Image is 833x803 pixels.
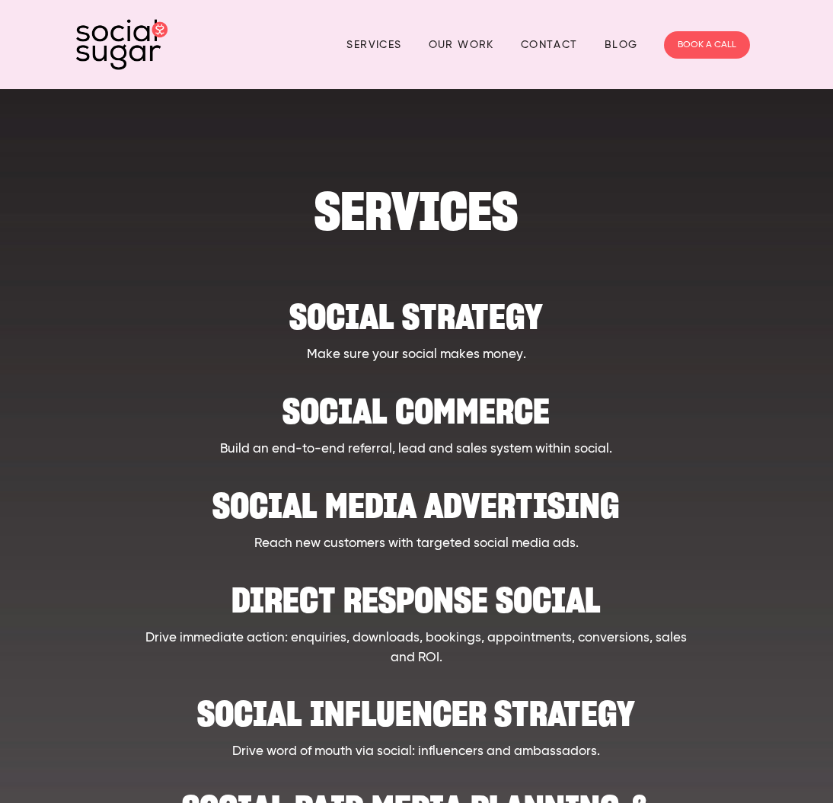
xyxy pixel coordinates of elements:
a: Social strategy Make sure your social makes money. [123,286,710,365]
p: Drive word of mouth via social: influencers and ambassadors. [123,742,710,762]
p: Drive immediate action: enquiries, downloads, bookings, appointments, conversions, sales and ROI. [123,629,710,667]
a: Social influencer strategy Drive word of mouth via social: influencers and ambassadors. [123,683,710,762]
a: Our Work [429,33,494,56]
h2: Social Commerce [123,380,710,427]
p: Build an end-to-end referral, lead and sales system within social. [123,440,710,459]
img: SocialSugar [76,19,168,70]
p: Make sure your social makes money. [123,345,710,365]
a: Contact [521,33,578,56]
h2: Direct Response Social [123,569,710,616]
p: Reach new customers with targeted social media ads. [123,534,710,554]
a: Services [346,33,401,56]
h2: Social influencer strategy [123,683,710,729]
a: BOOK A CALL [664,31,750,59]
h2: Social strategy [123,286,710,332]
a: Social Media Advertising Reach new customers with targeted social media ads. [123,475,710,554]
h1: SERVICES [123,188,710,235]
h2: Social Media Advertising [123,475,710,521]
a: Direct Response Social Drive immediate action: enquiries, downloads, bookings, appointments, conv... [123,569,710,667]
a: Social Commerce Build an end-to-end referral, lead and sales system within social. [123,380,710,459]
a: Blog [605,33,638,56]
